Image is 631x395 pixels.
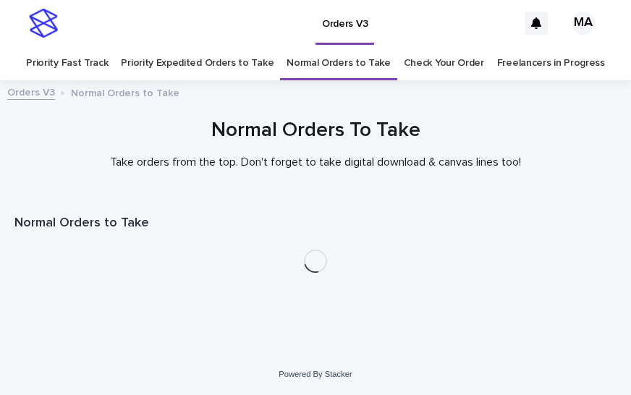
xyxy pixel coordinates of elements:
[29,9,58,38] img: stacker-logo-s-only.png
[71,84,179,100] p: Normal Orders to Take
[404,46,484,80] a: Check Your Order
[26,46,108,80] a: Priority Fast Track
[121,46,274,80] a: Priority Expedited Orders to Take
[279,370,352,378] a: Powered By Stacker
[26,156,605,169] p: Take orders from the top. Don't forget to take digital download & canvas lines too!
[14,117,617,144] h1: Normal Orders To Take
[572,12,595,35] div: MA
[14,215,617,232] h1: Normal Orders to Take
[287,46,391,80] a: Normal Orders to Take
[497,46,605,80] a: Freelancers in Progress
[7,83,55,100] a: Orders V3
